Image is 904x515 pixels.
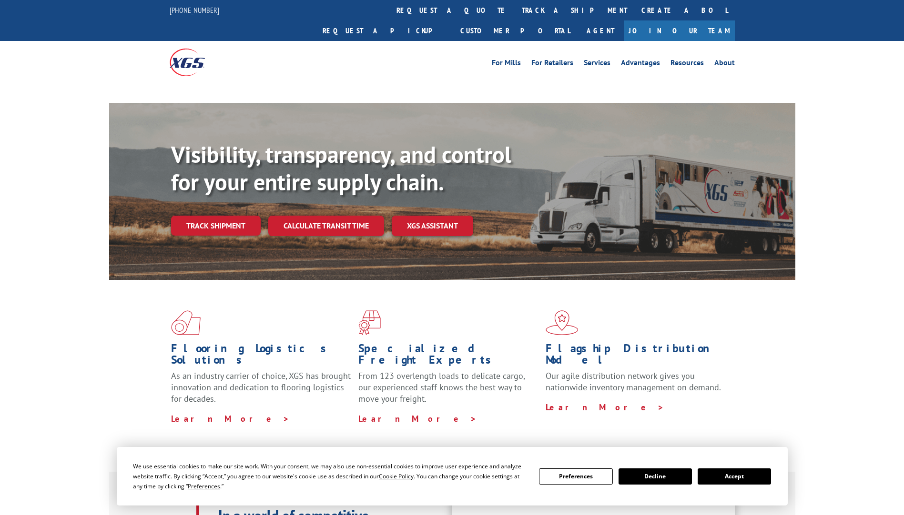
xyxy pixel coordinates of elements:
a: Track shipment [171,216,261,236]
a: [PHONE_NUMBER] [170,5,219,15]
button: Preferences [539,468,612,485]
button: Accept [698,468,771,485]
a: Learn More > [171,413,290,424]
a: For Retailers [531,59,573,69]
a: Advantages [621,59,660,69]
a: Learn More > [358,413,477,424]
span: Our agile distribution network gives you nationwide inventory management on demand. [546,370,721,393]
a: Join Our Team [624,20,735,41]
img: xgs-icon-flagship-distribution-model-red [546,310,579,335]
a: Customer Portal [453,20,577,41]
a: Learn More > [546,402,664,413]
span: Cookie Policy [379,472,414,480]
a: About [714,59,735,69]
img: xgs-icon-total-supply-chain-intelligence-red [171,310,201,335]
a: XGS ASSISTANT [392,216,473,236]
a: Agent [577,20,624,41]
p: From 123 overlength loads to delicate cargo, our experienced staff knows the best way to move you... [358,370,538,413]
img: xgs-icon-focused-on-flooring-red [358,310,381,335]
span: Preferences [188,482,220,490]
button: Decline [619,468,692,485]
h1: Flagship Distribution Model [546,343,726,370]
a: For Mills [492,59,521,69]
h1: Flooring Logistics Solutions [171,343,351,370]
h1: Specialized Freight Experts [358,343,538,370]
div: Cookie Consent Prompt [117,447,788,505]
div: We use essential cookies to make our site work. With your consent, we may also use non-essential ... [133,461,528,491]
a: Resources [670,59,704,69]
a: Services [584,59,610,69]
a: Request a pickup [315,20,453,41]
a: Calculate transit time [268,216,384,236]
span: As an industry carrier of choice, XGS has brought innovation and dedication to flooring logistics... [171,370,351,404]
b: Visibility, transparency, and control for your entire supply chain. [171,139,511,197]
